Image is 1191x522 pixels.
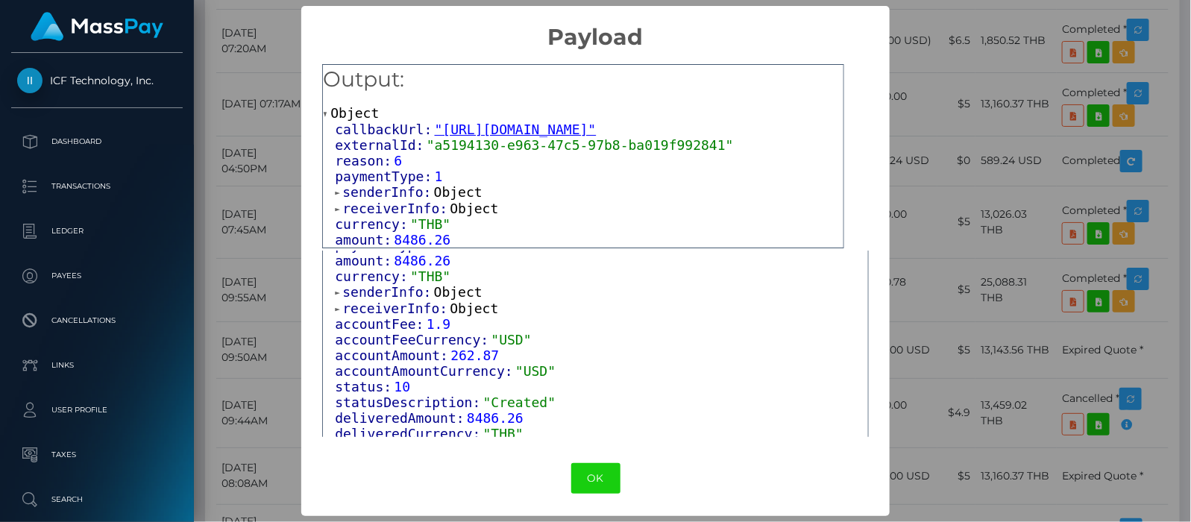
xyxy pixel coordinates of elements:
p: Dashboard [17,130,177,153]
span: amount: [335,232,394,248]
span: receiverInfo: [342,301,450,316]
span: 1 [435,169,443,184]
span: "USD" [515,363,556,379]
p: Links [17,354,177,377]
span: Object [330,105,379,121]
span: deliveredAmount: [335,410,467,426]
span: receiverInfo: [342,201,450,216]
p: Cancellations [17,309,177,332]
span: status: [335,379,394,394]
h2: Payload [301,6,890,51]
span: reason: [335,153,394,169]
span: 8486.26 [394,253,450,268]
span: "THB" [410,216,450,232]
span: 8486.26 [394,232,450,248]
span: "THB" [410,268,450,284]
span: "THB" [483,426,524,441]
span: "Created" [483,394,556,410]
button: OK [571,463,620,494]
span: currency: [335,268,410,284]
span: paymentType: [335,169,434,184]
span: accountAmount: [335,348,450,363]
p: Taxes [17,444,177,466]
span: 8486.26 [467,410,524,426]
span: 1.9 [427,316,451,332]
span: 10 [394,379,410,394]
span: Object [450,201,498,216]
span: 262.87 [450,348,499,363]
span: amount: [335,253,394,268]
span: "USD" [491,332,532,348]
span: "a5194130-e963-47c5-97b8-ba019f992841" [427,137,734,153]
h5: Output: [323,65,843,95]
span: callbackUrl: [335,122,434,137]
span: ICF Technology, Inc. [11,74,183,87]
span: Object [434,184,483,200]
p: Payees [17,265,177,287]
span: statusDescription: [335,394,483,410]
span: externalId: [335,137,426,153]
img: ICF Technology, Inc. [17,68,43,93]
p: User Profile [17,399,177,421]
a: "[URL][DOMAIN_NAME]" [435,122,597,137]
span: currency: [335,216,410,232]
span: accountFee: [335,316,426,332]
p: Search [17,488,177,511]
span: senderInfo: [342,184,433,200]
span: senderInfo: [342,284,433,300]
span: accountFeeCurrency: [335,332,491,348]
span: 6 [394,153,402,169]
span: deliveredCurrency: [335,426,483,441]
p: Ledger [17,220,177,242]
span: Object [450,301,498,316]
img: MassPay Logo [31,12,163,41]
span: Object [434,284,483,300]
span: accountAmountCurrency: [335,363,515,379]
p: Transactions [17,175,177,198]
